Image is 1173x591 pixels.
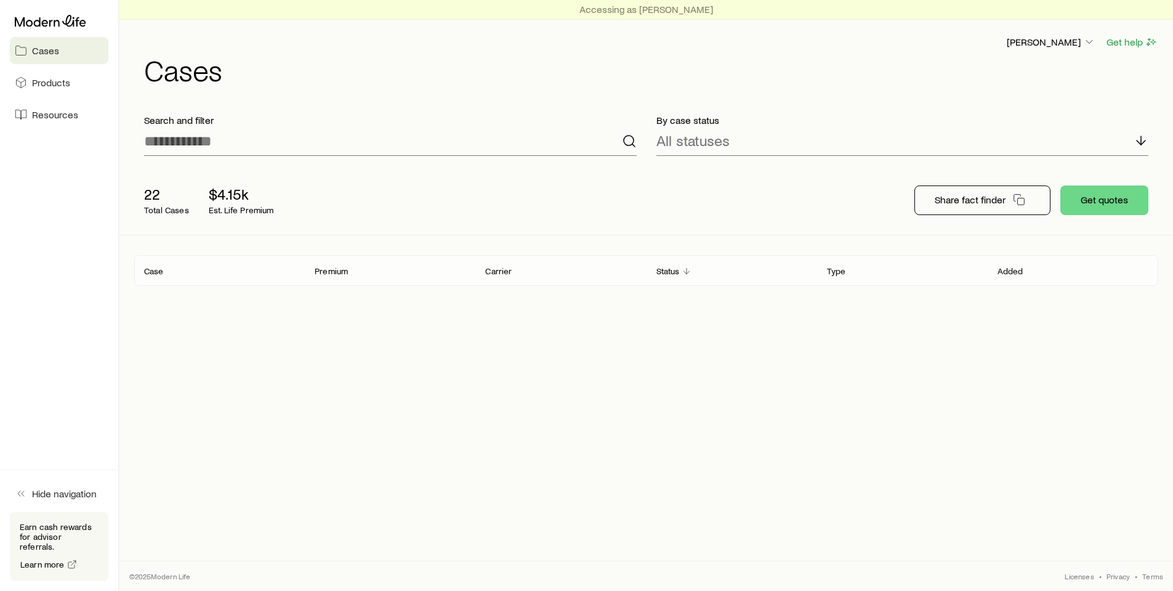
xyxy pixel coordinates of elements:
[20,560,65,569] span: Learn more
[1006,35,1096,50] button: [PERSON_NAME]
[1060,185,1148,215] button: Get quotes
[10,69,108,96] a: Products
[1065,571,1094,581] a: Licenses
[935,194,1006,206] p: Share fact finder
[1106,571,1130,581] a: Privacy
[827,266,846,276] p: Type
[144,185,189,203] p: 22
[998,266,1023,276] p: Added
[10,512,108,581] div: Earn cash rewards for advisor referrals.Learn more
[32,487,97,500] span: Hide navigation
[32,76,70,89] span: Products
[1099,571,1102,581] span: •
[1106,35,1158,49] button: Get help
[1142,571,1163,581] a: Terms
[144,114,637,126] p: Search and filter
[656,132,730,149] p: All statuses
[1135,571,1137,581] span: •
[1007,36,1095,48] p: [PERSON_NAME]
[20,522,99,552] p: Earn cash rewards for advisor referrals.
[656,114,1149,126] p: By case status
[32,44,59,57] span: Cases
[315,266,348,276] p: Premium
[10,101,108,128] a: Resources
[144,205,189,215] p: Total Cases
[579,3,713,15] p: Accessing as [PERSON_NAME]
[144,266,164,276] p: Case
[656,266,680,276] p: Status
[914,185,1050,215] button: Share fact finder
[209,205,274,215] p: Est. Life Premium
[10,37,108,64] a: Cases
[129,571,191,581] p: © 2025 Modern Life
[485,266,512,276] p: Carrier
[32,108,78,121] span: Resources
[10,480,108,507] button: Hide navigation
[209,185,274,203] p: $4.15k
[134,255,1158,286] div: Client cases
[144,55,1158,84] h1: Cases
